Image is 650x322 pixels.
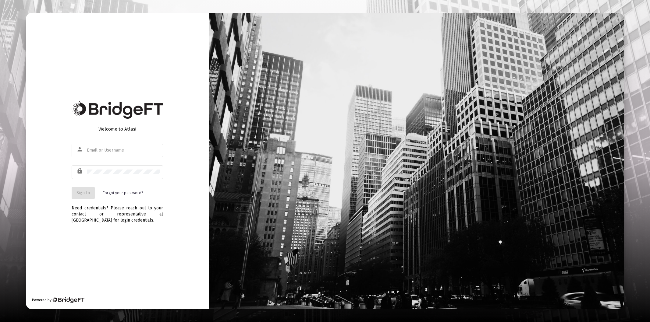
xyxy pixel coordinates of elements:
[72,187,95,199] button: Sign In
[76,146,84,153] mat-icon: person
[52,297,84,303] img: Bridge Financial Technology Logo
[76,167,84,175] mat-icon: lock
[72,199,163,223] div: Need credentials? Please reach out to your contact or representative at [GEOGRAPHIC_DATA] for log...
[87,148,160,153] input: Email or Username
[76,190,90,195] span: Sign In
[72,126,163,132] div: Welcome to Atlas!
[103,190,143,196] a: Forgot your password?
[32,297,84,303] div: Powered by
[72,101,163,119] img: Bridge Financial Technology Logo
